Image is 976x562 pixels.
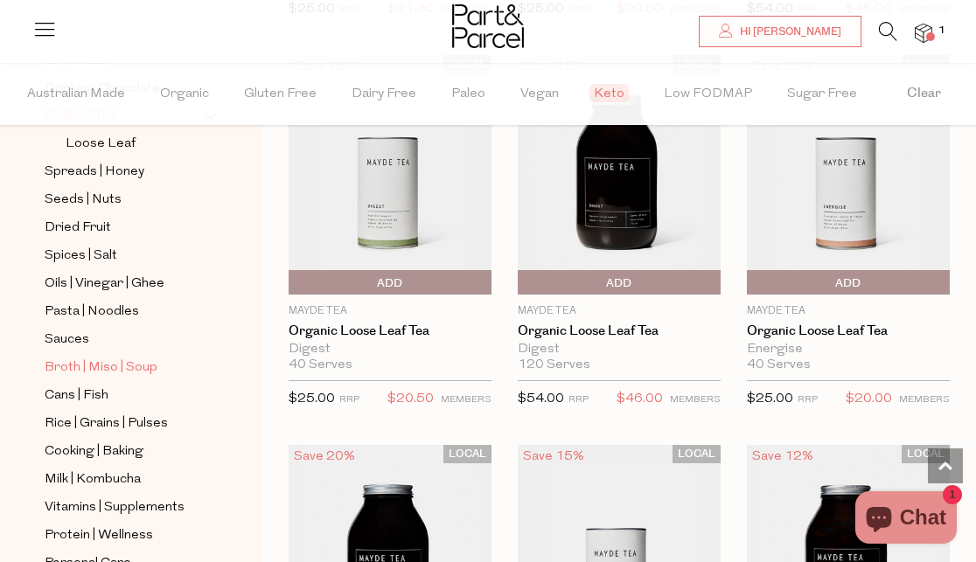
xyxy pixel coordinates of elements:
inbox-online-store-chat: Shopify online store chat [850,491,962,548]
span: Australian Made [27,64,125,125]
a: Rice | Grains | Pulses [45,413,204,434]
a: Seeds | Nuts [45,189,204,211]
img: Organic Loose Leaf Tea [289,55,491,295]
a: Milk | Kombucha [45,468,204,490]
a: Organic Loose Leaf Tea [747,323,950,339]
a: Hi [PERSON_NAME] [699,16,861,47]
span: Keto [589,84,629,102]
span: Sugar Free [787,64,857,125]
span: Cans | Fish [45,385,108,406]
span: $25.00 [289,392,335,406]
span: Paleo [451,64,485,125]
span: Dairy Free [352,64,416,125]
a: 1 [915,24,932,42]
small: MEMBERS [441,395,491,405]
a: Sauces [45,329,204,350]
span: Hi [PERSON_NAME] [735,24,841,39]
div: Save 12% [747,445,819,468]
a: Spreads | Honey [45,161,204,183]
a: Dried Fruit [45,217,204,239]
a: Oils | Vinegar | Ghee [45,273,204,295]
span: Broth | Miso | Soup [45,357,157,378]
small: MEMBERS [670,395,721,405]
p: Mayde Tea [747,303,950,319]
img: Part&Parcel [452,4,524,48]
span: Cooking | Baking [45,441,143,462]
button: Add To Parcel [518,270,721,295]
span: Loose Leaf [66,134,136,155]
span: $46.00 [617,388,663,411]
img: Organic Loose Leaf Tea [518,55,721,295]
small: MEMBERS [899,395,950,405]
a: Protein | Wellness [45,524,204,546]
a: Pasta | Noodles [45,301,204,323]
span: $54.00 [518,392,564,406]
span: Spices | Salt [45,246,117,267]
a: Vitamins | Supplements [45,496,204,518]
a: Cans | Fish [45,385,204,406]
div: Energise [747,342,950,357]
span: Sauces [45,330,89,350]
div: Save 15% [518,445,589,468]
span: Low FODMAP [664,64,752,125]
span: $20.50 [387,388,434,411]
span: $25.00 [747,392,793,406]
div: Digest [518,342,721,357]
span: Pasta | Noodles [45,302,139,323]
span: LOCAL [443,445,491,463]
span: Oils | Vinegar | Ghee [45,274,164,295]
span: 1 [934,23,950,38]
button: Add To Parcel [289,270,491,295]
a: Cooking | Baking [45,441,204,462]
span: 120 Serves [518,357,590,373]
span: LOCAL [673,445,721,463]
a: Broth | Miso | Soup [45,357,204,378]
span: Vitamins | Supplements [45,497,185,518]
span: Seeds | Nuts [45,190,122,211]
p: Mayde Tea [289,303,491,319]
span: Vegan [520,64,559,125]
span: Protein | Wellness [45,525,153,546]
a: Organic Loose Leaf Tea [289,323,491,339]
button: Clear filter by Filter [872,63,976,125]
span: Milk | Kombucha [45,469,141,490]
span: Gluten Free [244,64,317,125]
a: Loose Leaf [66,133,204,155]
small: RRP [339,395,359,405]
p: Mayde Tea [518,303,721,319]
span: LOCAL [902,445,950,463]
span: Rice | Grains | Pulses [45,413,168,434]
button: Add To Parcel [747,270,950,295]
span: 40 Serves [747,357,811,373]
span: 40 Serves [289,357,352,373]
span: $20.00 [846,388,892,411]
span: Dried Fruit [45,218,111,239]
img: Organic Loose Leaf Tea [747,55,950,295]
a: Organic Loose Leaf Tea [518,323,721,339]
small: RRP [568,395,589,405]
small: RRP [798,395,818,405]
div: Digest [289,342,491,357]
div: Save 20% [289,445,360,468]
a: Spices | Salt [45,245,204,267]
span: Organic [160,64,209,125]
span: Spreads | Honey [45,162,144,183]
